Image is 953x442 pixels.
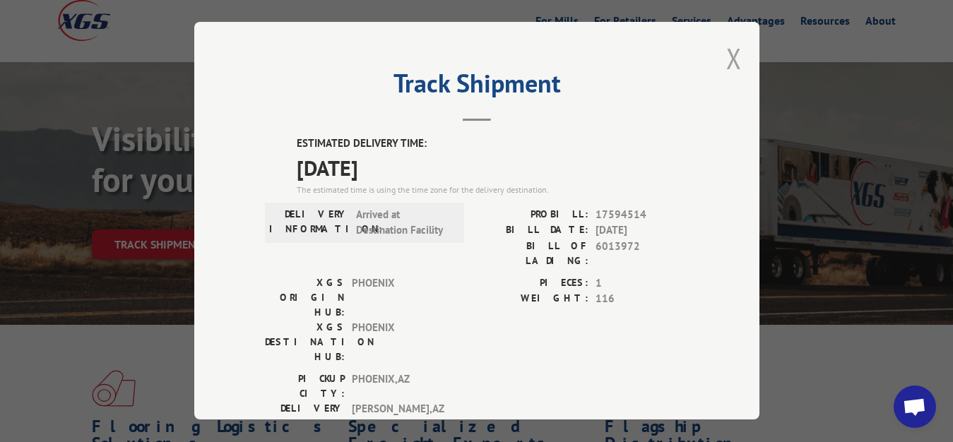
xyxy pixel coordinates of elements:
span: [DATE] [596,222,689,239]
label: DELIVERY CITY: [265,401,345,431]
span: PHOENIX [352,320,447,364]
label: DELIVERY INFORMATION: [269,207,349,239]
span: Arrived at Destination Facility [356,207,451,239]
span: 1 [596,275,689,292]
label: XGS DESTINATION HUB: [265,320,345,364]
a: Open chat [894,386,936,428]
span: 116 [596,291,689,307]
label: BILL OF LADING: [477,239,588,268]
label: PIECES: [477,275,588,292]
div: The estimated time is using the time zone for the delivery destination. [297,184,689,196]
label: ESTIMATED DELIVERY TIME: [297,136,689,152]
label: XGS ORIGIN HUB: [265,275,345,320]
span: [DATE] [297,152,689,184]
span: PHOENIX [352,275,447,320]
h2: Track Shipment [265,73,689,100]
button: Close modal [726,40,742,77]
span: PHOENIX , AZ [352,371,447,401]
span: [PERSON_NAME] , AZ [352,401,447,431]
label: WEIGHT: [477,291,588,307]
span: 6013972 [596,239,689,268]
label: PICKUP CITY: [265,371,345,401]
label: PROBILL: [477,207,588,223]
span: 17594514 [596,207,689,223]
label: BILL DATE: [477,222,588,239]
